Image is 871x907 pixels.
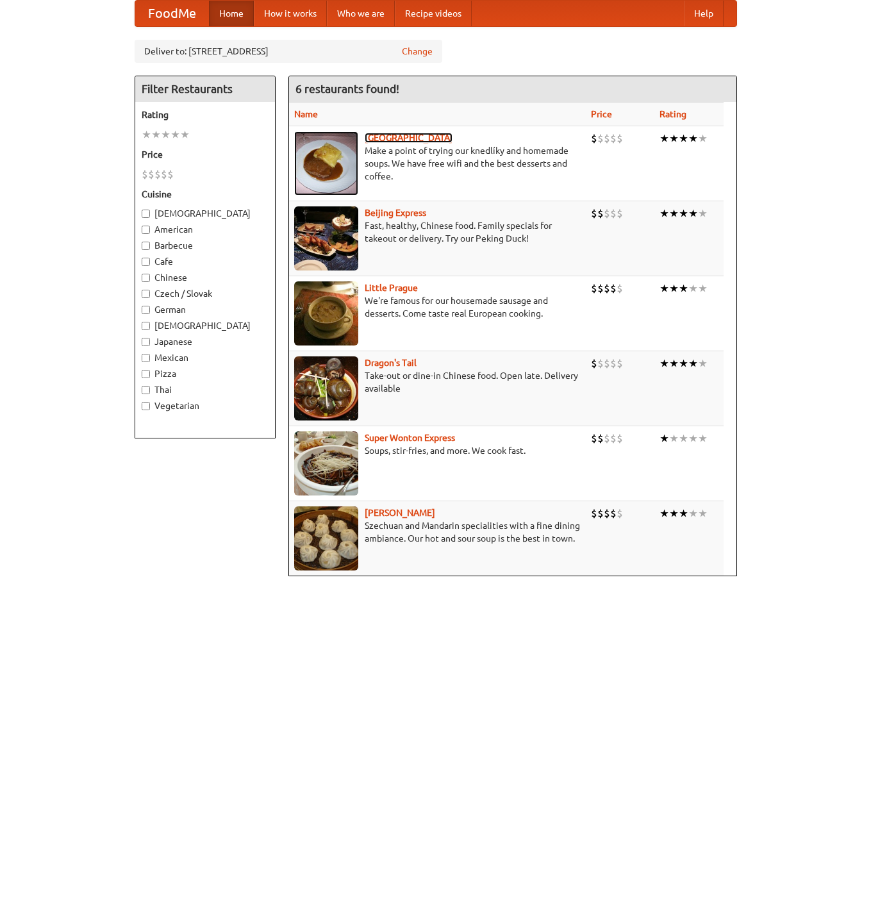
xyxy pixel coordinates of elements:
[142,322,150,330] input: [DEMOGRAPHIC_DATA]
[142,303,269,316] label: German
[679,281,688,295] li: ★
[365,133,452,143] b: [GEOGRAPHIC_DATA]
[142,338,150,346] input: Japanese
[365,208,426,218] a: Beijing Express
[679,431,688,445] li: ★
[142,274,150,282] input: Chinese
[294,144,581,183] p: Make a point of trying our knedlíky and homemade soups. We have free wifi and the best desserts a...
[365,508,435,518] a: [PERSON_NAME]
[597,281,604,295] li: $
[142,354,150,362] input: Mexican
[365,433,455,443] a: Super Wonton Express
[154,167,161,181] li: $
[142,402,150,410] input: Vegetarian
[698,506,708,520] li: ★
[294,369,581,395] p: Take-out or dine-in Chinese food. Open late. Delivery available
[254,1,327,26] a: How it works
[698,356,708,370] li: ★
[659,206,669,221] li: ★
[148,167,154,181] li: $
[142,386,150,394] input: Thai
[170,128,180,142] li: ★
[597,506,604,520] li: $
[395,1,472,26] a: Recipe videos
[688,356,698,370] li: ★
[610,281,617,295] li: $
[142,399,269,412] label: Vegetarian
[698,431,708,445] li: ★
[659,131,669,146] li: ★
[402,45,433,58] a: Change
[610,506,617,520] li: $
[669,131,679,146] li: ★
[142,207,269,220] label: [DEMOGRAPHIC_DATA]
[161,128,170,142] li: ★
[591,506,597,520] li: $
[180,128,190,142] li: ★
[294,506,358,570] img: shandong.jpg
[659,506,669,520] li: ★
[365,358,417,368] a: Dragon's Tail
[679,206,688,221] li: ★
[591,281,597,295] li: $
[698,131,708,146] li: ★
[135,1,209,26] a: FoodMe
[604,281,610,295] li: $
[294,356,358,420] img: dragon.jpg
[591,131,597,146] li: $
[209,1,254,26] a: Home
[659,431,669,445] li: ★
[610,131,617,146] li: $
[698,281,708,295] li: ★
[142,287,269,300] label: Czech / Slovak
[135,40,442,63] div: Deliver to: [STREET_ADDRESS]
[142,383,269,396] label: Thai
[688,206,698,221] li: ★
[142,258,150,266] input: Cafe
[294,431,358,495] img: superwonton.jpg
[591,356,597,370] li: $
[669,206,679,221] li: ★
[142,271,269,284] label: Chinese
[365,283,418,293] a: Little Prague
[610,206,617,221] li: $
[142,306,150,314] input: German
[617,356,623,370] li: $
[161,167,167,181] li: $
[142,188,269,201] h5: Cuisine
[142,242,150,250] input: Barbecue
[591,431,597,445] li: $
[597,356,604,370] li: $
[698,206,708,221] li: ★
[679,506,688,520] li: ★
[688,281,698,295] li: ★
[142,226,150,234] input: American
[659,281,669,295] li: ★
[679,131,688,146] li: ★
[684,1,724,26] a: Help
[617,131,623,146] li: $
[669,281,679,295] li: ★
[610,431,617,445] li: $
[151,128,161,142] li: ★
[617,281,623,295] li: $
[604,431,610,445] li: $
[295,83,399,95] ng-pluralize: 6 restaurants found!
[294,519,581,545] p: Szechuan and Mandarin specialities with a fine dining ambiance. Our hot and sour soup is the best...
[617,206,623,221] li: $
[597,206,604,221] li: $
[142,167,148,181] li: $
[294,281,358,345] img: littleprague.jpg
[294,109,318,119] a: Name
[294,219,581,245] p: Fast, healthy, Chinese food. Family specials for takeout or delivery. Try our Peking Duck!
[669,506,679,520] li: ★
[142,148,269,161] h5: Price
[688,131,698,146] li: ★
[142,335,269,348] label: Japanese
[142,351,269,364] label: Mexican
[669,431,679,445] li: ★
